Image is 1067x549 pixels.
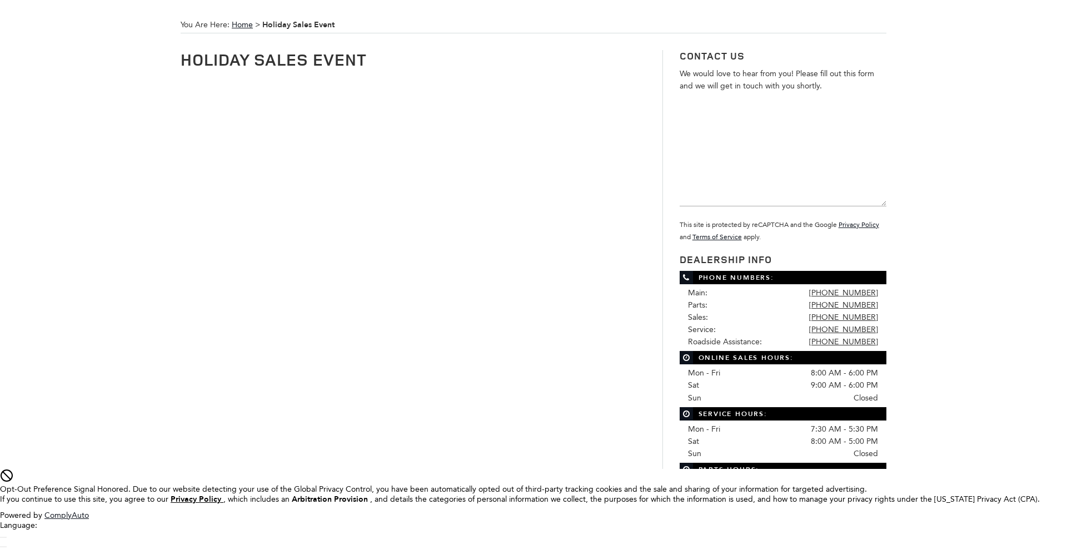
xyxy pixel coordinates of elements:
[688,368,720,378] span: Mon - Fri
[688,313,708,322] span: Sales:
[688,337,762,347] span: Roadside Assistance:
[262,19,335,30] strong: Holiday Sales Event
[854,448,878,460] span: Closed
[171,494,221,505] u: Privacy Policy
[809,300,878,310] a: [PHONE_NUMBER]
[688,393,701,403] span: Sun
[680,463,886,476] span: Parts Hours:
[680,50,886,62] h3: Contact Us
[680,254,886,265] h3: Dealership Info
[692,233,742,241] a: Terms of Service
[688,300,707,310] span: Parts:
[232,20,253,29] a: Home
[811,436,878,448] span: 8:00 AM - 5:00 PM
[809,313,878,322] a: [PHONE_NUMBER]
[680,69,874,91] span: We would love to hear from you! Please fill out this form and we will get in touch with you shortly.
[811,367,878,379] span: 8:00 AM - 6:00 PM
[680,271,886,284] span: Phone Numbers:
[854,392,878,404] span: Closed
[680,351,886,364] span: Online Sales Hours:
[811,379,878,392] span: 9:00 AM - 6:00 PM
[809,288,878,298] a: [PHONE_NUMBER]
[181,17,886,33] span: You Are Here:
[181,50,646,68] h1: Holiday Sales Event
[688,424,720,434] span: Mon - Fri
[809,337,878,347] a: [PHONE_NUMBER]
[680,221,879,241] small: This site is protected by reCAPTCHA and the Google and apply.
[688,437,699,446] span: Sat
[292,494,368,505] strong: Arbitration Provision
[809,325,878,334] a: [PHONE_NUMBER]
[688,288,707,298] span: Main:
[44,511,89,520] a: ComplyAuto
[230,20,335,29] span: >
[811,423,878,436] span: 7:30 AM - 5:30 PM
[688,325,716,334] span: Service:
[680,407,886,421] span: Service Hours:
[181,17,886,33] div: Breadcrumbs
[688,380,699,390] span: Sat
[171,494,223,504] a: Privacy Policy
[688,449,701,458] span: Sun
[839,221,879,229] a: Privacy Policy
